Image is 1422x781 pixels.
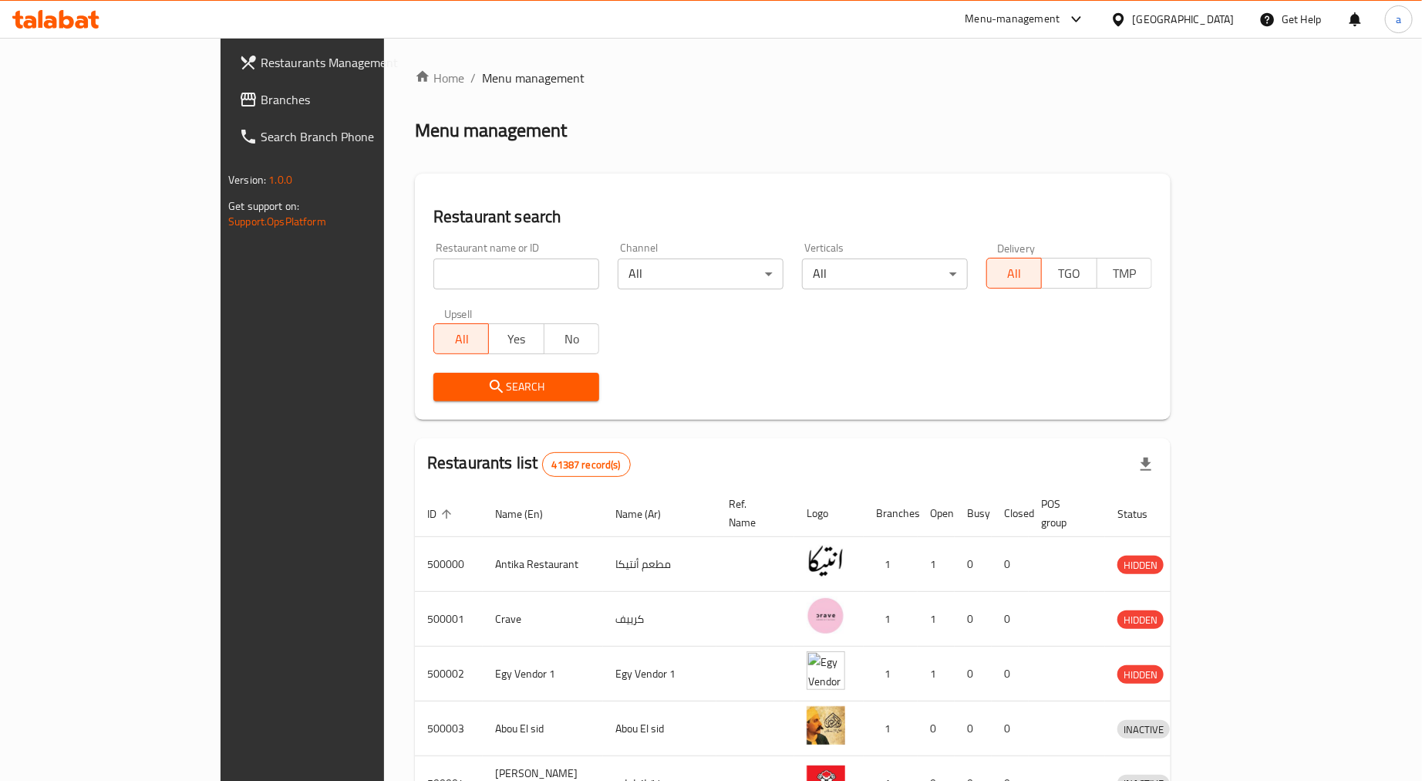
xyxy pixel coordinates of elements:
h2: Restaurants list [427,451,631,477]
td: 1 [918,647,955,702]
th: Busy [955,490,992,537]
td: كرييف [603,592,716,647]
span: HIDDEN [1117,611,1164,629]
td: 0 [992,702,1029,756]
th: Closed [992,490,1029,537]
td: Antika Restaurant [483,537,603,592]
span: Version: [228,170,266,190]
nav: breadcrumb [415,69,1171,87]
span: All [440,328,483,350]
td: 1 [864,647,918,702]
div: HIDDEN [1117,556,1164,574]
label: Upsell [444,308,473,319]
h2: Menu management [415,118,567,143]
span: POS group [1041,495,1087,532]
div: HIDDEN [1117,665,1164,684]
div: Menu-management [965,10,1060,29]
td: 1 [864,702,918,756]
span: INACTIVE [1117,721,1170,739]
td: 0 [955,702,992,756]
label: Delivery [997,242,1036,253]
td: 0 [992,537,1029,592]
span: 1.0.0 [268,170,292,190]
a: Restaurants Management [227,44,458,81]
span: Menu management [482,69,585,87]
td: 0 [955,592,992,647]
td: Egy Vendor 1 [603,647,716,702]
a: Search Branch Phone [227,118,458,155]
td: Crave [483,592,603,647]
span: ID [427,505,457,523]
div: [GEOGRAPHIC_DATA] [1133,11,1235,28]
div: Total records count [542,452,631,477]
span: a [1396,11,1401,28]
td: Abou El sid [603,702,716,756]
span: Status [1117,505,1168,523]
td: 0 [992,592,1029,647]
button: Yes [488,323,544,354]
img: Crave [807,597,845,635]
span: Search Branch Phone [261,127,446,146]
td: 1 [918,592,955,647]
div: Export file [1127,446,1164,483]
input: Search for restaurant name or ID.. [433,259,599,289]
span: 41387 record(s) [543,458,630,472]
th: Logo [794,490,864,537]
td: Abou El sid [483,702,603,756]
img: Egy Vendor 1 [807,651,845,690]
button: All [986,258,1042,289]
span: All [993,262,1036,285]
li: / [470,69,476,87]
span: Get support on: [228,196,299,216]
span: Ref. Name [729,495,776,532]
span: Search [446,377,587,397]
span: HIDDEN [1117,666,1164,684]
span: Name (Ar) [615,505,681,523]
td: 0 [955,647,992,702]
div: All [802,259,968,289]
button: All [433,323,489,354]
span: Branches [261,90,446,109]
td: 1 [864,537,918,592]
div: All [618,259,783,289]
img: Antika Restaurant [807,542,845,580]
span: No [551,328,593,350]
button: No [544,323,599,354]
button: Search [433,373,599,401]
th: Open [918,490,955,537]
td: Egy Vendor 1 [483,647,603,702]
span: HIDDEN [1117,556,1164,574]
button: TMP [1097,258,1152,289]
td: 0 [918,702,955,756]
td: 0 [955,537,992,592]
td: 0 [992,647,1029,702]
span: Yes [495,328,537,350]
td: 1 [918,537,955,592]
th: Branches [864,490,918,537]
span: Restaurants Management [261,53,446,72]
td: مطعم أنتيكا [603,537,716,592]
span: TGO [1048,262,1090,285]
h2: Restaurant search [433,205,1152,228]
button: TGO [1041,258,1097,289]
img: Abou El sid [807,706,845,745]
a: Branches [227,81,458,118]
div: HIDDEN [1117,610,1164,629]
span: Name (En) [495,505,563,523]
td: 1 [864,592,918,647]
a: Support.OpsPlatform [228,211,326,232]
span: TMP [1104,262,1146,285]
